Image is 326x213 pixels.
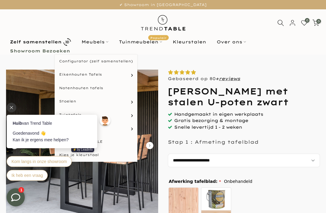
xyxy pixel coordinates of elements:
a: Eikenhouten Tafels [55,68,137,81]
span: Snelle levertijd 1 - 2 weken [174,124,242,130]
a: Showroom Bezoeken [5,47,75,55]
a: Meubels [76,38,113,45]
a: TuinmeubelenPopulair [113,38,167,45]
a: Over ons [211,38,251,45]
a: Kleurstalen [167,38,211,45]
select: autocomplete="off" [168,154,320,167]
iframe: toggle-frame [1,182,31,212]
span: 0 [305,18,309,23]
a: 0 [312,20,319,26]
iframe: bot-iframe [1,86,118,188]
a: Configurator (zelf samenstellen) [55,55,137,68]
span: 0 [316,19,321,23]
img: trend-table [137,9,190,36]
a: reviews [219,76,240,81]
b: Showroom Bezoeken [10,49,70,53]
a: 0 [301,20,308,26]
span: Handgemaakt in eigen werkplaats [174,111,263,117]
b: Zelf samenstellen [10,40,62,44]
p: Stap 1 : Afmeting tafelblad [168,139,259,145]
p: Gebaseerd op 80 [168,76,240,81]
a: Zelf samenstellen [5,37,76,47]
strong: + [216,76,219,81]
span: Gratis bezorging & montage [174,118,248,123]
span: Ik heb een vraag [11,87,42,92]
button: Carousel Next Arrow [146,142,153,149]
span: Eikenhouten Tafels [59,72,102,77]
p: ✔ Showroom in [GEOGRAPHIC_DATA] [8,2,318,8]
a: Notenhouten tafels [55,81,137,95]
span: Populair [148,35,169,40]
h1: [PERSON_NAME] met stalen U-poten zwart [168,86,320,108]
span: Onbehandeld [224,178,252,185]
span: Afwerking tafelblad: [169,179,221,183]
